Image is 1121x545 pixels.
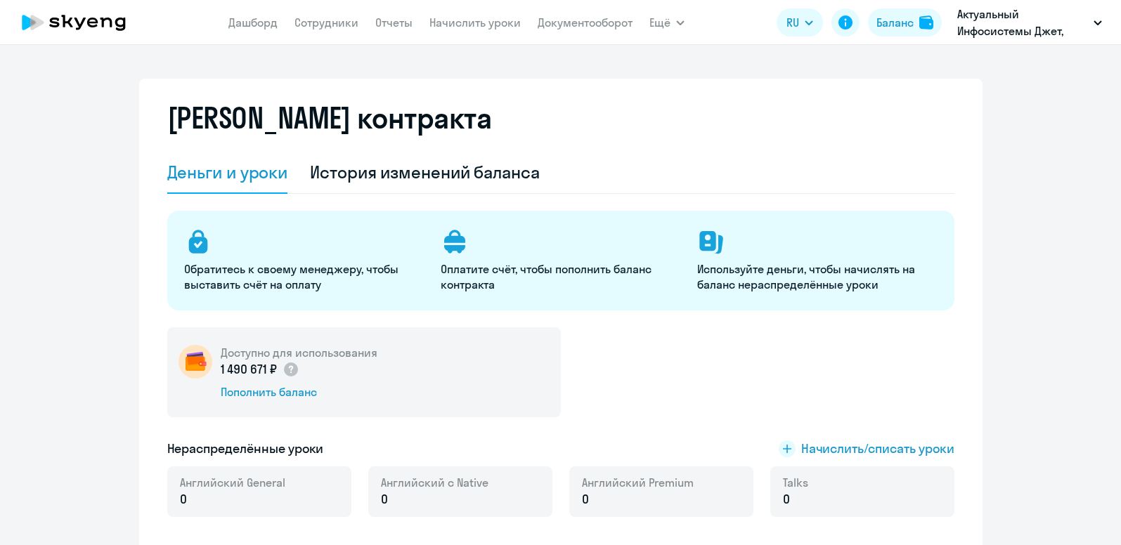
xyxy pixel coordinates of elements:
[294,15,358,29] a: Сотрудники
[876,14,914,31] div: Баланс
[919,15,933,29] img: balance
[783,475,808,490] span: Talks
[786,14,799,31] span: RU
[582,490,589,508] span: 0
[582,475,694,490] span: Английский Premium
[381,475,488,490] span: Английский с Native
[868,8,942,37] button: Балансbalance
[180,475,285,490] span: Английский General
[310,161,540,183] div: История изменений баланса
[180,490,187,508] span: 0
[167,161,288,183] div: Деньги и уроки
[221,360,299,379] p: 1 490 671 ₽
[783,490,790,508] span: 0
[649,8,685,37] button: Ещё
[957,6,1088,39] p: Актуальный Инфосистемы Джет, ИНФОСИСТЕМЫ ДЖЕТ, АО
[221,384,377,400] div: Пополнить баланс
[167,101,492,135] h2: [PERSON_NAME] контракта
[649,14,670,31] span: Ещё
[777,8,823,37] button: RU
[184,261,424,292] p: Обратитесь к своему менеджеру, чтобы выставить счёт на оплату
[381,490,388,508] span: 0
[167,440,324,458] h5: Нераспределённые уроки
[221,345,377,360] h5: Доступно для использования
[429,15,521,29] a: Начислить уроки
[538,15,633,29] a: Документооборот
[801,440,954,458] span: Начислить/списать уроки
[441,261,680,292] p: Оплатите счёт, чтобы пополнить баланс контракта
[950,6,1109,39] button: Актуальный Инфосистемы Джет, ИНФОСИСТЕМЫ ДЖЕТ, АО
[228,15,278,29] a: Дашборд
[697,261,937,292] p: Используйте деньги, чтобы начислять на баланс нераспределённые уроки
[179,345,212,379] img: wallet-circle.png
[375,15,413,29] a: Отчеты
